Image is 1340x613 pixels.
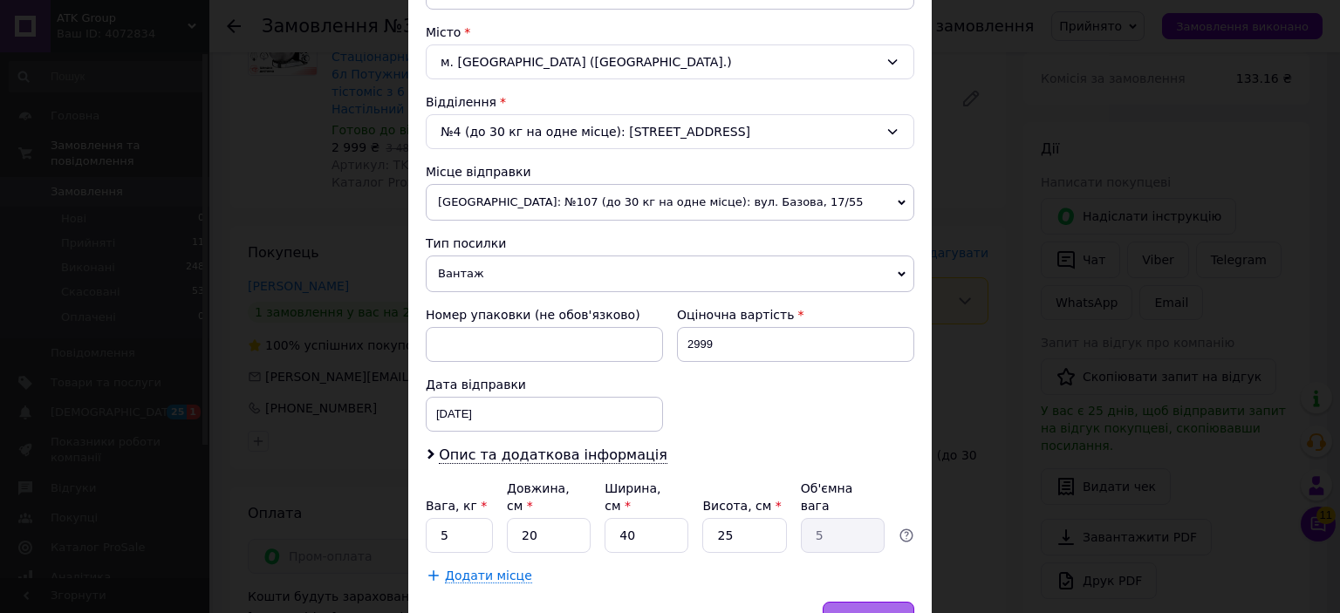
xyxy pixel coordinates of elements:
span: Додати місце [445,569,532,583]
div: Оціночна вартість [677,306,914,324]
div: №4 (до 30 кг на одне місце): [STREET_ADDRESS] [426,114,914,149]
label: Ширина, см [605,481,660,513]
label: Вага, кг [426,499,487,513]
div: Дата відправки [426,376,663,393]
div: Об'ємна вага [801,480,885,514]
div: Місто [426,24,914,41]
div: Номер упаковки (не обов'язково) [426,306,663,324]
div: Відділення [426,93,914,111]
span: Місце відправки [426,165,531,179]
label: Довжина, см [507,481,570,513]
span: Тип посилки [426,236,506,250]
label: Висота, см [702,499,781,513]
span: Вантаж [426,255,914,292]
div: м. [GEOGRAPHIC_DATA] ([GEOGRAPHIC_DATA].) [426,44,914,79]
span: Опис та додаткова інформація [439,446,667,464]
span: [GEOGRAPHIC_DATA]: №107 (до 30 кг на одне місце): вул. Базова, 17/55 [426,184,914,221]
